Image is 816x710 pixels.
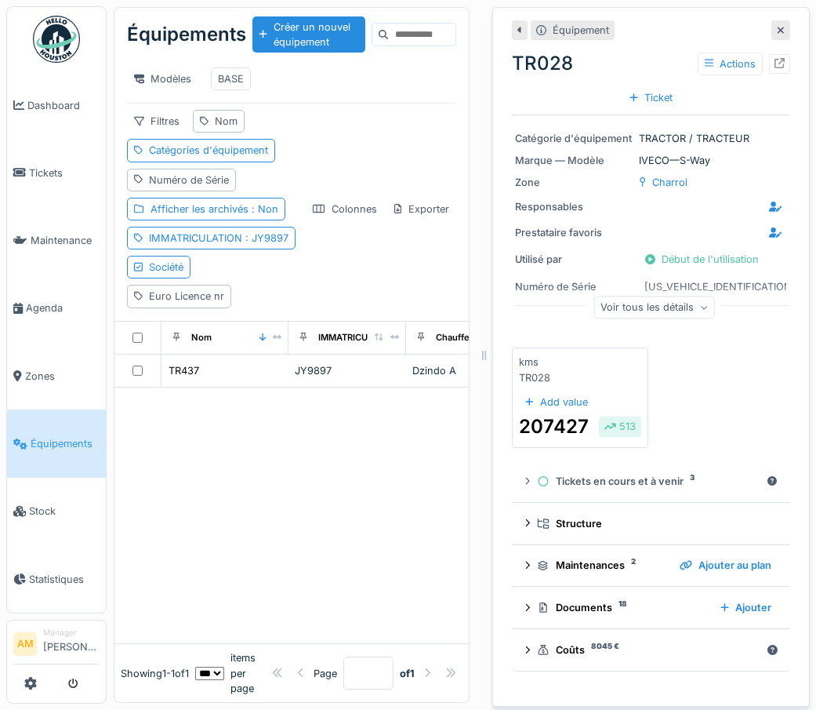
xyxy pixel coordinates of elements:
a: Zones [7,342,106,410]
div: Numéro de Série [149,173,229,188]
li: AM [13,632,37,656]
span: Agenda [26,300,100,315]
summary: Structure [518,509,784,538]
span: Stock [29,504,100,519]
div: Voir tous les détails [593,297,715,319]
summary: Documents18Ajouter [518,593,784,622]
div: Page [314,666,337,681]
div: Catégorie d'équipement [515,131,633,146]
div: TR437 [169,363,199,378]
div: Numéro de Série [515,279,633,294]
span: Maintenance [31,233,100,248]
div: Responsables [515,199,633,214]
div: Nom [215,114,238,129]
div: Coûts [537,643,761,657]
div: Tickets en cours et à venir [537,474,761,489]
div: Filtres [127,110,187,133]
div: Documents [537,600,708,615]
summary: Coûts8045 € [518,635,784,664]
span: Dashboard [27,98,100,113]
div: Ticket [623,87,679,108]
a: AM Manager[PERSON_NAME] [13,627,100,664]
div: JY9897 [295,363,400,378]
span: Tickets [29,166,100,180]
div: Utilisé par [515,252,633,267]
div: Structure [537,516,771,531]
div: Équipements [127,14,246,55]
div: Marque — Modèle [515,153,633,168]
div: Société [149,260,183,275]
div: Add value [519,391,594,413]
div: IMMATRICULATION [318,331,400,344]
a: Statistiques [7,545,106,613]
div: 513 [604,419,635,434]
div: Ajouter au plan [673,555,778,576]
div: Afficher les archivés [151,202,278,217]
span: Statistiques [29,572,100,587]
a: Maintenance [7,207,106,275]
div: 207427 [519,413,589,441]
div: IVECO — S-Way [515,153,787,168]
a: Équipements [7,410,106,477]
div: Actions [698,53,763,75]
div: Catégories d'équipement [149,143,268,158]
a: Dashboard [7,71,106,139]
div: Chauffeur principal [436,331,517,344]
div: kms TR028 [519,355,568,384]
div: Créer un nouvel équipement [252,16,365,53]
img: Badge_color-CXgf-gQk.svg [33,16,80,63]
strong: of 1 [400,666,415,681]
div: Euro Licence nr [149,289,224,304]
div: items per page [195,650,266,696]
div: Modèles [127,67,198,90]
div: Maintenances [537,558,667,573]
div: Équipement [553,23,609,38]
div: TR028 [512,49,790,78]
div: Colonnes [306,198,384,220]
a: Tickets [7,139,106,206]
span: : Non [248,203,278,215]
div: Nom [191,331,212,344]
span: : JY9897 [242,232,288,244]
span: Zones [25,369,100,384]
a: Stock [7,478,106,545]
a: Agenda [7,275,106,342]
div: Exporter [387,198,456,220]
span: Équipements [31,436,100,451]
li: [PERSON_NAME] [43,627,100,661]
div: Ajouter [714,597,778,618]
div: Showing 1 - 1 of 1 [121,666,189,681]
summary: Maintenances2Ajouter au plan [518,552,784,581]
div: Charroi [652,175,687,190]
div: TRACTOR / TRACTEUR [515,131,787,146]
div: Manager [43,627,100,639]
div: Prestataire favoris [515,225,633,240]
div: Début de l'utilisation [639,249,765,270]
div: Zone [515,175,633,190]
summary: Tickets en cours et à venir3 [518,467,784,496]
div: IMMATRICULATION [149,231,288,246]
div: Dzindo A [412,363,517,378]
div: BASE [218,71,244,86]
